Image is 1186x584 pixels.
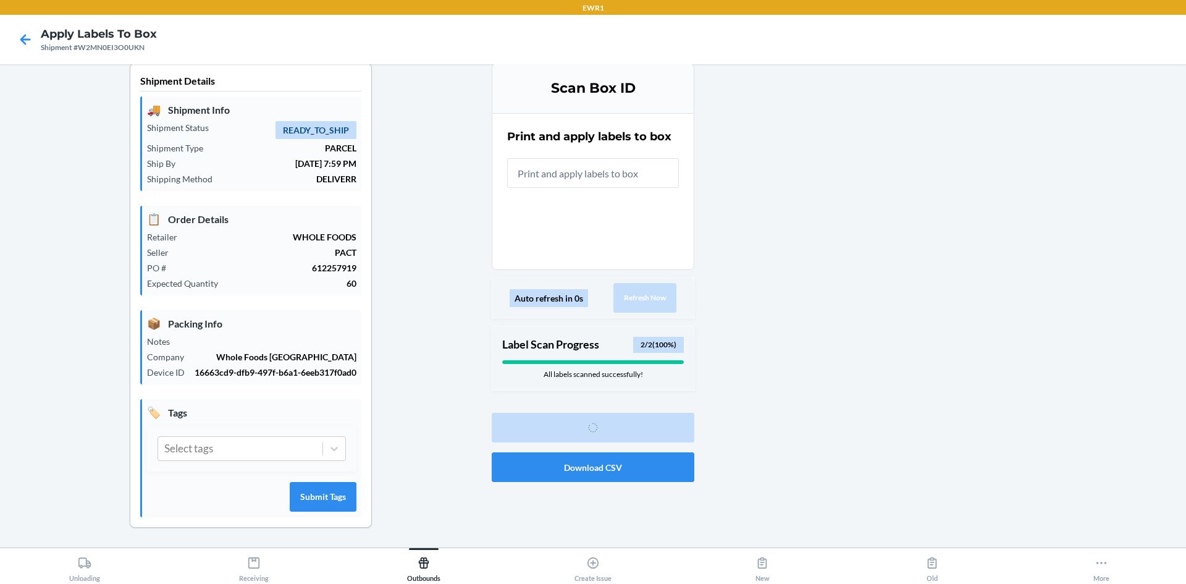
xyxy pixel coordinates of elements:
[510,289,588,307] div: Auto refresh in 0s
[847,548,1016,582] button: Old
[492,452,694,482] button: Download CSV
[502,369,684,380] div: All labels scanned successfully!
[678,548,847,582] button: New
[508,548,678,582] button: Create Issue
[176,261,356,274] p: 612257919
[228,277,356,290] p: 60
[1093,551,1109,582] div: More
[147,121,219,134] p: Shipment Status
[1017,548,1186,582] button: More
[275,121,356,139] span: READY_TO_SHIP
[147,246,179,259] p: Seller
[339,548,508,582] button: Outbounds
[147,261,176,274] p: PO #
[582,2,604,14] p: EWR1
[140,74,361,91] p: Shipment Details
[613,283,676,313] button: Refresh Now
[213,142,356,154] p: PARCEL
[407,551,440,582] div: Outbounds
[169,548,339,582] button: Receiving
[239,551,269,582] div: Receiving
[755,551,770,582] div: New
[507,78,679,98] h3: Scan Box ID
[147,350,194,363] p: Company
[147,315,356,332] p: Packing Info
[507,129,671,145] h2: Print and apply labels to box
[41,42,157,53] div: Shipment #W2MN0EI3O0UKN
[147,404,161,421] span: 🏷️
[574,551,612,582] div: Create Issue
[164,441,213,457] div: Select tags
[185,157,356,170] p: [DATE] 7:59 PM
[147,404,356,421] p: Tags
[507,158,679,188] input: Print and apply labels to box
[187,231,356,243] p: WHOLE FOODS
[147,101,356,118] p: Shipment Info
[179,246,356,259] p: PACT
[147,101,161,118] span: 🚚
[69,551,100,582] div: Unloading
[147,335,180,348] p: Notes
[147,366,195,379] p: Device ID
[633,337,684,353] div: 2 / 2 ( 100 %)
[290,482,356,512] button: Submit Tags
[147,231,187,243] p: Retailer
[147,315,161,332] span: 📦
[222,172,356,185] p: DELIVERR
[147,157,185,170] p: Ship By
[925,551,939,582] div: Old
[147,277,228,290] p: Expected Quantity
[147,211,161,227] span: 📋
[147,172,222,185] p: Shipping Method
[195,366,356,379] p: 16663cd9-dfb9-497f-b6a1-6eeb317f0ad0
[194,350,356,363] p: Whole Foods [GEOGRAPHIC_DATA]
[147,142,213,154] p: Shipment Type
[41,26,157,42] h4: Apply Labels to Box
[502,336,599,353] p: Label Scan Progress
[147,211,356,227] p: Order Details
